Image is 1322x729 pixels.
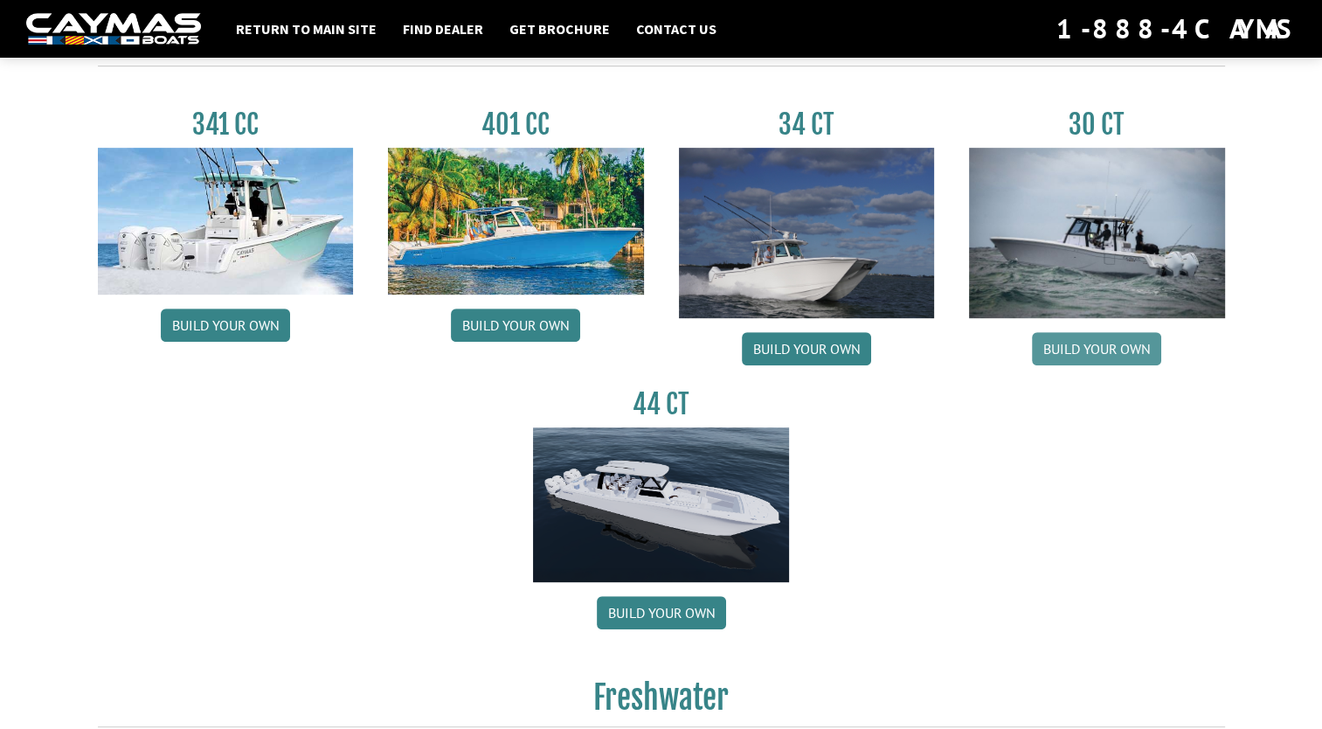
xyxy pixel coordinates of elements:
[969,108,1225,141] h3: 30 CT
[679,108,935,141] h3: 34 CT
[742,332,871,365] a: Build your own
[627,17,725,40] a: Contact Us
[388,108,644,141] h3: 401 CC
[533,388,789,420] h3: 44 CT
[98,108,354,141] h3: 341 CC
[227,17,385,40] a: Return to main site
[533,427,789,583] img: 44ct_background.png
[451,309,580,342] a: Build your own
[679,148,935,318] img: Caymas_34_CT_pic_1.jpg
[98,148,354,295] img: 341CC-thumbjpg.jpg
[969,148,1225,318] img: 30_CT_photo_shoot_for_caymas_connect.jpg
[394,17,492,40] a: Find Dealer
[26,13,201,45] img: white-logo-c9c8dbefe5ff5ceceb0f0178aa75bf4bb51f6bca0971e226c86eb53dfe498488.png
[1032,332,1161,365] a: Build your own
[501,17,619,40] a: Get Brochure
[1056,10,1296,48] div: 1-888-4CAYMAS
[161,309,290,342] a: Build your own
[597,596,726,629] a: Build your own
[388,148,644,295] img: 401CC_thumb.pg.jpg
[98,678,1225,727] h2: Freshwater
